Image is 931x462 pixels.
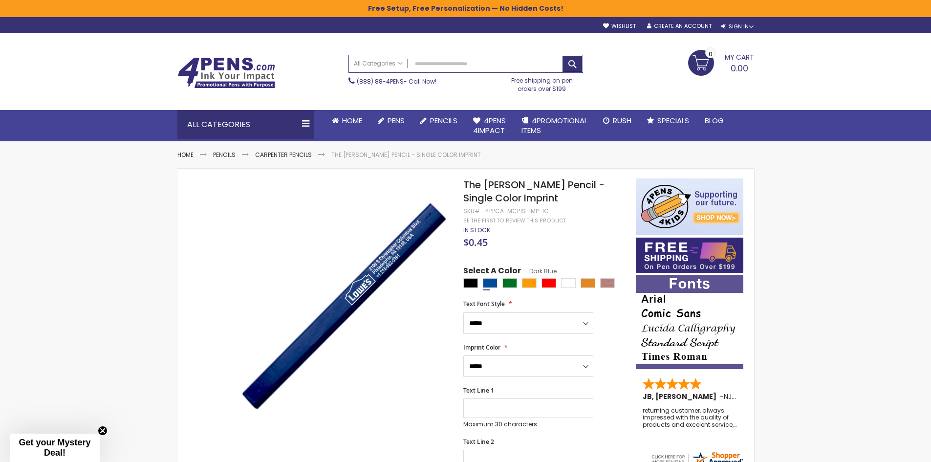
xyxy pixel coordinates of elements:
[463,265,521,279] span: Select A Color
[501,73,583,92] div: Free shipping on pen orders over $199
[331,151,481,159] li: The [PERSON_NAME] Pencil - Single Color Imprint
[541,278,556,288] div: Red
[697,110,732,132] a: Blog
[177,57,275,88] img: 4Pens Custom Pens and Promotional Products
[10,434,100,462] div: Get your Mystery Deal!Close teaser
[483,278,498,288] div: Dark Blue
[463,178,605,205] span: The [PERSON_NAME] Pencil - Single Color Imprint
[98,426,108,436] button: Close teaser
[354,60,403,67] span: All Categories
[388,115,405,126] span: Pens
[463,278,478,288] div: Black
[473,115,506,135] span: 4Pens 4impact
[502,278,517,288] div: Green
[561,278,576,288] div: White
[463,300,505,308] span: Text Font Style
[177,110,314,139] div: All Categories
[463,226,490,234] span: In stock
[657,115,689,126] span: Specials
[430,115,457,126] span: Pencils
[521,267,557,275] span: Dark Blue
[636,275,743,369] img: font-personalization-examples
[324,110,370,132] a: Home
[342,115,362,126] span: Home
[581,278,595,288] div: School Bus Yellow
[720,392,805,401] span: - ,
[643,392,720,401] span: JB, [PERSON_NAME]
[731,62,748,74] span: 0.00
[463,236,488,249] span: $0.45
[463,207,481,215] strong: SKU
[639,110,697,132] a: Specials
[357,77,404,86] a: (888) 88-4PENS
[463,438,494,446] span: Text Line 2
[521,115,587,135] span: 4PROMOTIONAL ITEMS
[522,278,537,288] div: Orange
[709,49,713,59] span: 0
[463,343,500,352] span: Imprint Color
[465,110,514,142] a: 4Pens4impact
[255,151,312,159] a: Carpenter Pencils
[636,178,743,235] img: 4pens 4 kids
[485,207,549,215] div: 4PPCA-MCP1S-IMP-1C
[724,392,736,401] span: NJ
[600,278,615,288] div: Natural
[412,110,465,132] a: Pencils
[19,438,90,458] span: Get your Mystery Deal!
[643,407,737,428] div: returning customer, always impressed with the quality of products and excelent service, will retu...
[463,420,593,428] p: Maximum 30 characters
[705,115,724,126] span: Blog
[647,22,712,30] a: Create an Account
[370,110,412,132] a: Pens
[514,110,595,142] a: 4PROMOTIONALITEMS
[463,226,490,234] div: Availability
[357,77,436,86] span: - Call Now!
[603,22,636,30] a: Wishlist
[227,193,451,416] img: navy-the-carpenter-pencil_1.jpg
[721,23,754,30] div: Sign In
[349,55,408,71] a: All Categories
[636,238,743,273] img: Free shipping on orders over $199
[850,436,931,462] iframe: Google Customer Reviews
[613,115,631,126] span: Rush
[463,217,566,224] a: Be the first to review this product
[595,110,639,132] a: Rush
[177,151,194,159] a: Home
[688,50,754,74] a: 0.00 0
[213,151,236,159] a: Pencils
[463,386,494,395] span: Text Line 1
